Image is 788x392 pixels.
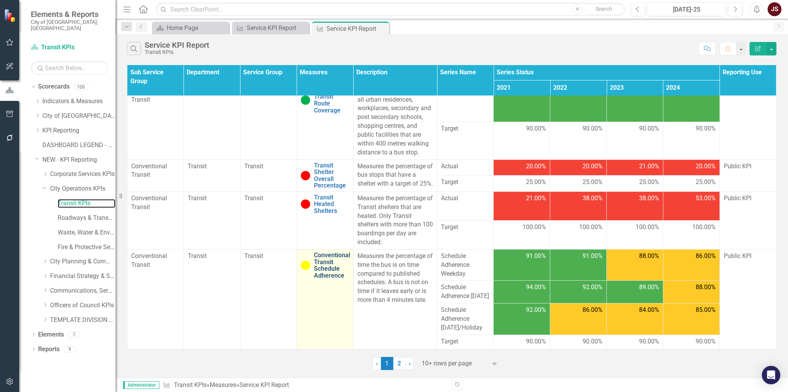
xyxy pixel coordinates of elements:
[353,159,437,191] td: Double-Click to Edit
[696,194,716,203] span: 53.00%
[437,220,494,249] td: Double-Click to Edit
[583,337,603,346] span: 90.00%
[239,381,289,389] div: Service KPI Report
[247,23,307,33] div: Service KPI Report
[692,223,716,232] span: 100.00%
[154,23,227,33] a: Home Page
[583,194,603,203] span: 38.00%
[494,176,550,192] td: Double-Click to Edit
[526,252,546,261] span: 91.00%
[437,176,494,192] td: Double-Click to Edit
[550,220,607,249] td: Double-Click to Edit
[663,335,720,349] td: Double-Click to Edit
[301,171,310,180] img: In Jeopardy
[50,316,115,325] a: TEMPLATE DIVISION KPIs
[583,178,603,187] span: 25.00%
[696,306,716,315] span: 85.00%
[526,178,546,187] span: 25.00%
[38,345,60,354] a: Reports
[393,357,406,370] a: 2
[441,223,489,232] span: Target
[526,306,546,315] span: 92.00%
[494,281,550,303] td: Double-Click to Edit
[437,303,494,335] td: Double-Click to Edit
[696,162,716,171] span: 20.00%
[58,243,115,252] a: Fire & Protective Services KPIs
[650,5,723,14] div: [DATE]-25
[240,159,297,191] td: Double-Click to Edit
[58,199,115,208] a: Transit KPIs
[188,162,207,170] span: Transit
[663,191,720,220] td: Double-Click to Edit
[607,84,663,122] td: Double-Click to Edit
[131,194,167,211] span: Conventional Transit
[131,252,167,268] span: Conventional Transit
[639,178,659,187] span: 25.00%
[301,261,310,270] img: Vulnerable
[768,2,781,16] button: JS
[647,2,726,16] button: [DATE]-25
[550,249,607,281] td: Double-Click to Edit
[663,84,720,122] td: Double-Click to Edit
[38,330,64,339] a: Elements
[301,199,310,209] img: In Jeopardy
[494,191,550,220] td: Double-Click to Edit
[42,112,115,121] a: City of [GEOGRAPHIC_DATA]
[314,194,349,214] a: Transit Heated Shelters
[696,252,716,261] span: 86.00%
[583,124,603,133] span: 90.00%
[663,249,720,281] td: Double-Click to Edit
[127,249,184,349] td: Double-Click to Edit
[663,122,720,159] td: Double-Click to Edit
[42,97,115,106] a: Indicators & Measures
[58,228,115,237] a: Waste, Water & Environment KPIs
[437,84,494,122] td: Double-Click to Edit
[584,4,623,15] button: Search
[127,84,184,159] td: Double-Click to Edit
[353,191,437,249] td: Double-Click to Edit
[696,124,716,133] span: 90.00%
[123,381,159,389] span: Administrator
[526,194,546,203] span: 21.00%
[607,249,663,281] td: Double-Click to Edit
[696,283,716,292] span: 88.00%
[188,252,207,260] span: Transit
[184,191,240,249] td: Double-Click to Edit
[696,178,716,187] span: 25.00%
[724,252,751,260] span: Public KPI
[240,84,297,159] td: Double-Click to Edit
[174,381,207,389] a: Transit KPIs
[31,19,108,32] small: City of [GEOGRAPHIC_DATA], [GEOGRAPHIC_DATA]
[127,159,184,191] td: Double-Click to Edit
[297,84,353,159] td: Double-Click to Edit Right Click for Context Menu
[720,249,776,349] td: Double-Click to Edit
[353,84,437,159] td: Double-Click to Edit
[607,176,663,192] td: Double-Click to Edit
[38,82,70,91] a: Scorecards
[184,159,240,191] td: Double-Click to Edit
[31,61,108,75] input: Search Below...
[441,306,489,332] span: Schedule Adherence [DATE]/Holiday
[244,252,263,260] span: Transit
[663,176,720,192] td: Double-Click to Edit
[63,346,76,352] div: 9
[526,162,546,171] span: 20.00%
[42,156,115,164] a: NEW - KPI Reporting
[663,159,720,176] td: Double-Click to Edit
[720,84,776,159] td: Double-Click to Edit
[720,191,776,249] td: Double-Click to Edit
[441,252,489,278] span: Schedule Adherence Weekday
[607,159,663,176] td: Double-Click to Edit
[607,122,663,159] td: Double-Click to Edit
[376,360,378,367] span: ‹
[441,337,489,346] span: Target
[437,122,494,159] td: Double-Click to Edit
[607,220,663,249] td: Double-Click to Edit
[50,272,115,281] a: Financial Strategy & Sustainability KPIs
[639,124,659,133] span: 90.00%
[579,223,603,232] span: 100.00%
[327,24,387,34] div: Service KPI Report
[583,252,603,261] span: 91.00%
[724,162,751,170] span: Public KPI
